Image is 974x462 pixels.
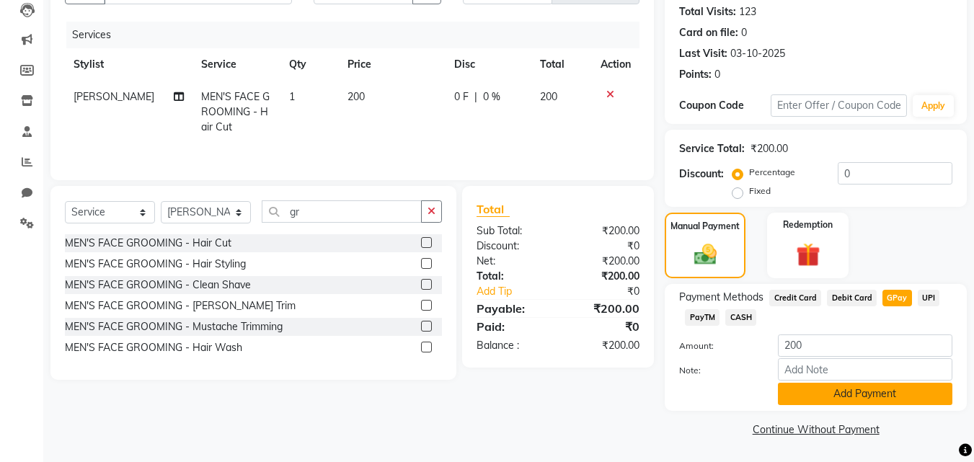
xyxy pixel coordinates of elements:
[65,340,242,355] div: MEN'S FACE GROOMING - Hair Wash
[65,319,283,334] div: MEN'S FACE GROOMING - Mustache Trimming
[558,239,650,254] div: ₹0
[558,223,650,239] div: ₹200.00
[670,220,740,233] label: Manual Payment
[192,48,280,81] th: Service
[466,338,558,353] div: Balance :
[262,200,422,223] input: Search or Scan
[749,166,795,179] label: Percentage
[783,218,833,231] label: Redemption
[749,185,771,197] label: Fixed
[558,318,650,335] div: ₹0
[739,4,756,19] div: 123
[679,98,770,113] div: Coupon Code
[65,236,231,251] div: MEN'S FACE GROOMING - Hair Cut
[446,48,531,81] th: Disc
[668,339,766,352] label: Amount:
[65,48,192,81] th: Stylist
[769,290,821,306] span: Credit Card
[685,309,720,326] span: PayTM
[679,4,736,19] div: Total Visits:
[65,257,246,272] div: MEN'S FACE GROOMING - Hair Styling
[558,254,650,269] div: ₹200.00
[668,364,766,377] label: Note:
[687,241,724,267] img: _cash.svg
[483,89,500,105] span: 0 %
[592,48,639,81] th: Action
[466,254,558,269] div: Net:
[771,94,907,117] input: Enter Offer / Coupon Code
[679,166,724,182] div: Discount:
[466,300,558,317] div: Payable:
[201,90,270,133] span: MEN'S FACE GROOMING - Hair Cut
[474,89,477,105] span: |
[289,90,295,103] span: 1
[913,95,954,117] button: Apply
[74,90,154,103] span: [PERSON_NAME]
[778,358,952,381] input: Add Note
[574,284,651,299] div: ₹0
[778,334,952,357] input: Amount
[454,89,469,105] span: 0 F
[558,269,650,284] div: ₹200.00
[540,90,557,103] span: 200
[679,141,745,156] div: Service Total:
[725,309,756,326] span: CASH
[466,284,573,299] a: Add Tip
[668,422,964,437] a: Continue Without Payment
[280,48,339,81] th: Qty
[789,240,828,270] img: _gift.svg
[827,290,877,306] span: Debit Card
[558,338,650,353] div: ₹200.00
[339,48,446,81] th: Price
[65,298,296,314] div: MEN'S FACE GROOMING - [PERSON_NAME] Trim
[882,290,912,306] span: GPay
[679,67,712,82] div: Points:
[741,25,747,40] div: 0
[347,90,365,103] span: 200
[466,223,558,239] div: Sub Total:
[918,290,940,306] span: UPI
[477,202,510,217] span: Total
[66,22,650,48] div: Services
[65,277,251,293] div: MEN'S FACE GROOMING - Clean Shave
[531,48,593,81] th: Total
[679,25,738,40] div: Card on file:
[679,46,727,61] div: Last Visit:
[778,383,952,405] button: Add Payment
[751,141,788,156] div: ₹200.00
[558,300,650,317] div: ₹200.00
[466,318,558,335] div: Paid:
[730,46,785,61] div: 03-10-2025
[466,269,558,284] div: Total:
[714,67,720,82] div: 0
[679,290,763,305] span: Payment Methods
[466,239,558,254] div: Discount:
